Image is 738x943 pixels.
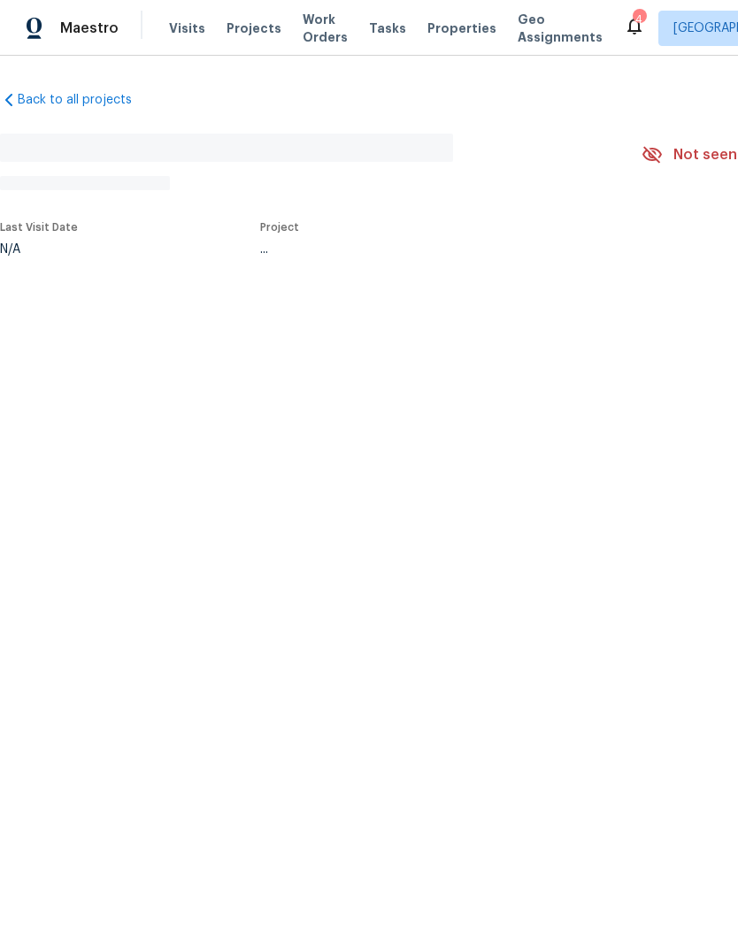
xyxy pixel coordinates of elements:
[427,19,496,37] span: Properties
[60,19,119,37] span: Maestro
[227,19,281,37] span: Projects
[260,222,299,233] span: Project
[169,19,205,37] span: Visits
[369,22,406,34] span: Tasks
[260,243,600,256] div: ...
[518,11,603,46] span: Geo Assignments
[303,11,348,46] span: Work Orders
[633,11,645,28] div: 4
